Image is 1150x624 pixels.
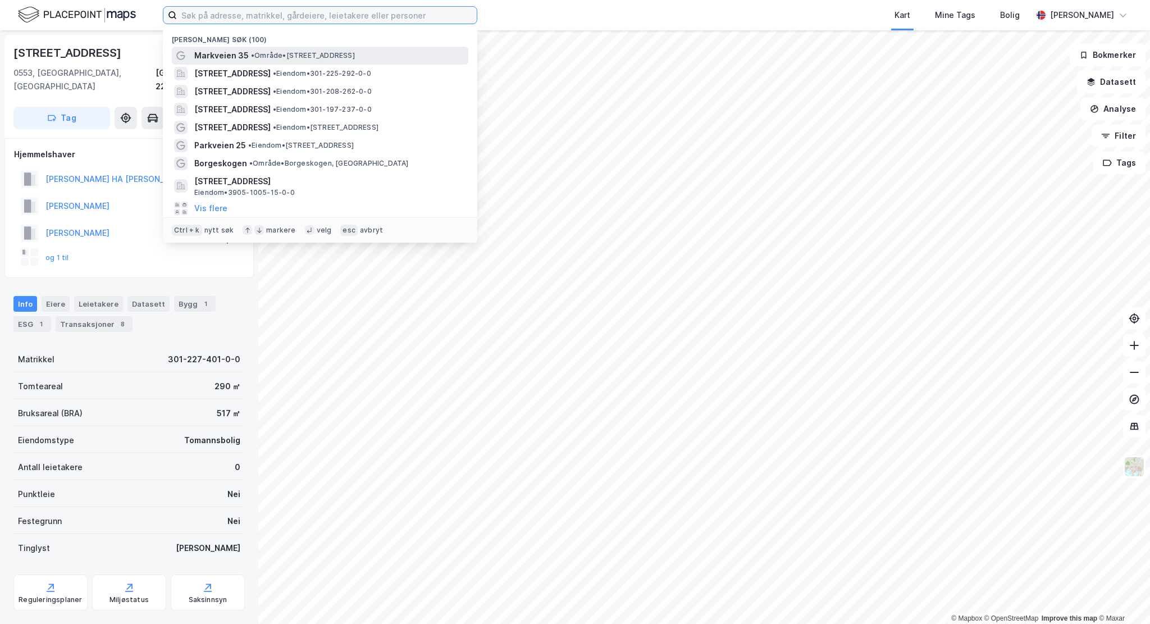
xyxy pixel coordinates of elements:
[273,123,378,132] span: Eiendom • [STREET_ADDRESS]
[1042,614,1097,622] a: Improve this map
[19,595,82,604] div: Reguleringsplaner
[163,26,477,47] div: [PERSON_NAME] søk (100)
[109,595,149,604] div: Miljøstatus
[177,7,477,24] input: Søk på adresse, matrikkel, gårdeiere, leietakere eller personer
[35,318,47,330] div: 1
[74,296,123,312] div: Leietakere
[18,380,63,393] div: Tomteareal
[273,69,371,78] span: Eiendom • 301-225-292-0-0
[13,296,37,312] div: Info
[984,614,1039,622] a: OpenStreetMap
[1077,71,1146,93] button: Datasett
[18,5,136,25] img: logo.f888ab2527a4732fd821a326f86c7f29.svg
[251,51,254,60] span: •
[18,434,74,447] div: Eiendomstype
[127,296,170,312] div: Datasett
[935,8,975,22] div: Mine Tags
[18,514,62,528] div: Festegrunn
[249,159,253,167] span: •
[18,407,83,420] div: Bruksareal (BRA)
[117,318,128,330] div: 8
[1124,456,1145,477] img: Z
[56,316,133,332] div: Transaksjoner
[18,461,83,474] div: Antall leietakere
[13,66,156,93] div: 0553, [GEOGRAPHIC_DATA], [GEOGRAPHIC_DATA]
[18,353,54,366] div: Matrikkel
[248,141,354,150] span: Eiendom • [STREET_ADDRESS]
[1050,8,1114,22] div: [PERSON_NAME]
[18,541,50,555] div: Tinglyst
[248,141,252,149] span: •
[13,107,110,129] button: Tag
[13,316,51,332] div: ESG
[194,121,271,134] span: [STREET_ADDRESS]
[215,380,240,393] div: 290 ㎡
[194,49,249,62] span: Markveien 35
[194,85,271,98] span: [STREET_ADDRESS]
[227,488,240,501] div: Nei
[1070,44,1146,66] button: Bokmerker
[1094,570,1150,624] iframe: Chat Widget
[184,434,240,447] div: Tomannsbolig
[194,175,464,188] span: [STREET_ADDRESS]
[273,105,276,113] span: •
[273,123,276,131] span: •
[42,296,70,312] div: Eiere
[951,614,982,622] a: Mapbox
[168,353,240,366] div: 301-227-401-0-0
[1000,8,1020,22] div: Bolig
[227,514,240,528] div: Nei
[895,8,910,22] div: Kart
[200,298,211,309] div: 1
[194,157,247,170] span: Borgeskogen
[172,225,202,236] div: Ctrl + k
[340,225,358,236] div: esc
[13,44,124,62] div: [STREET_ADDRESS]
[217,407,240,420] div: 517 ㎡
[235,461,240,474] div: 0
[174,296,216,312] div: Bygg
[251,51,355,60] span: Område • [STREET_ADDRESS]
[360,226,383,235] div: avbryt
[1094,570,1150,624] div: Kontrollprogram for chat
[273,87,276,95] span: •
[1092,125,1146,147] button: Filter
[317,226,332,235] div: velg
[249,159,409,168] span: Område • Borgeskogen, [GEOGRAPHIC_DATA]
[189,595,227,604] div: Saksinnsyn
[14,148,244,161] div: Hjemmelshaver
[266,226,295,235] div: markere
[273,87,372,96] span: Eiendom • 301-208-262-0-0
[194,139,246,152] span: Parkveien 25
[194,188,295,197] span: Eiendom • 3905-1005-15-0-0
[204,226,234,235] div: nytt søk
[194,202,227,215] button: Vis flere
[194,103,271,116] span: [STREET_ADDRESS]
[194,67,271,80] span: [STREET_ADDRESS]
[273,105,372,114] span: Eiendom • 301-197-237-0-0
[1080,98,1146,120] button: Analyse
[1093,152,1146,174] button: Tags
[273,69,276,78] span: •
[156,66,245,93] div: [GEOGRAPHIC_DATA], 227/401
[18,488,55,501] div: Punktleie
[176,541,240,555] div: [PERSON_NAME]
